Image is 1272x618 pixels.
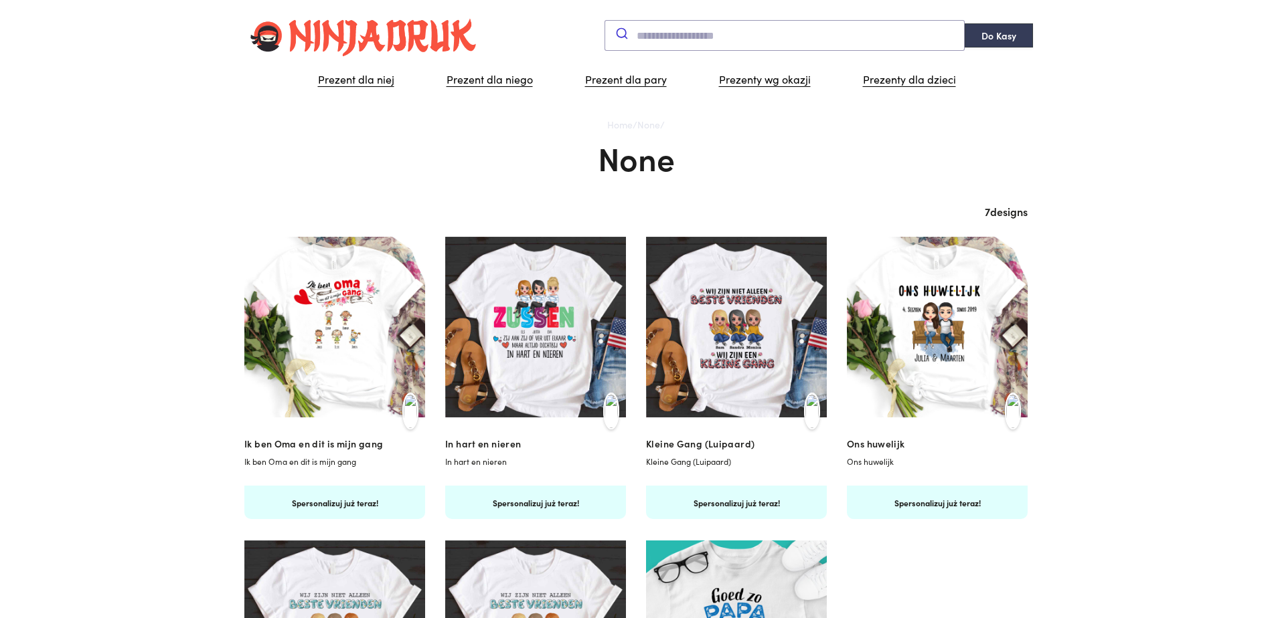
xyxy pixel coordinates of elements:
[244,455,425,479] p: Ik ben Oma en dit is mijn gang
[985,204,990,219] span: 7
[307,70,404,90] a: Prezent dla niej
[292,496,378,509] p: Spersonalizuj już teraz!
[493,496,579,509] p: Spersonalizuj już teraz!
[637,21,964,50] input: Submit
[894,496,981,509] p: Spersonalizuj już teraz!
[852,70,965,90] a: Prezenty dla dzieci
[708,70,820,90] a: Prezenty wg okazji
[244,437,425,451] h3: Ik ben Oma en dit is mijn gang
[847,455,1028,479] p: Ons huwelijk
[445,437,626,451] h3: In hart en nieren
[244,437,425,519] a: Ik ben Oma en dit is mijn gang Ik ben Oma en dit is mijn gang Spersonalizuj już teraz!
[244,136,1028,179] h1: None
[244,203,1028,221] div: designs
[694,496,780,509] p: Spersonalizuj już teraz!
[637,118,660,131] a: None
[646,437,827,519] a: Kleine Gang (Luipaard) Kleine Gang (Luipaard) Spersonalizuj już teraz!
[847,437,1028,519] a: Ons huwelijk Ons huwelijk Spersonalizuj już teraz!
[646,455,827,479] p: Kleine Gang (Luipaard)
[605,20,965,51] div: Submit
[847,437,1028,451] h3: Ons huwelijk
[445,455,626,479] p: In hart en nieren
[436,70,542,90] a: Prezent dla niego
[605,18,637,47] button: Submit
[607,118,633,131] a: Home
[244,11,482,61] img: Glowing
[445,437,626,519] a: In hart en nieren In hart en nieren Spersonalizuj już teraz!
[965,23,1033,47] a: Do Kasy
[574,70,676,90] a: Prezent dla pary
[646,437,827,451] h3: Kleine Gang (Luipaard)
